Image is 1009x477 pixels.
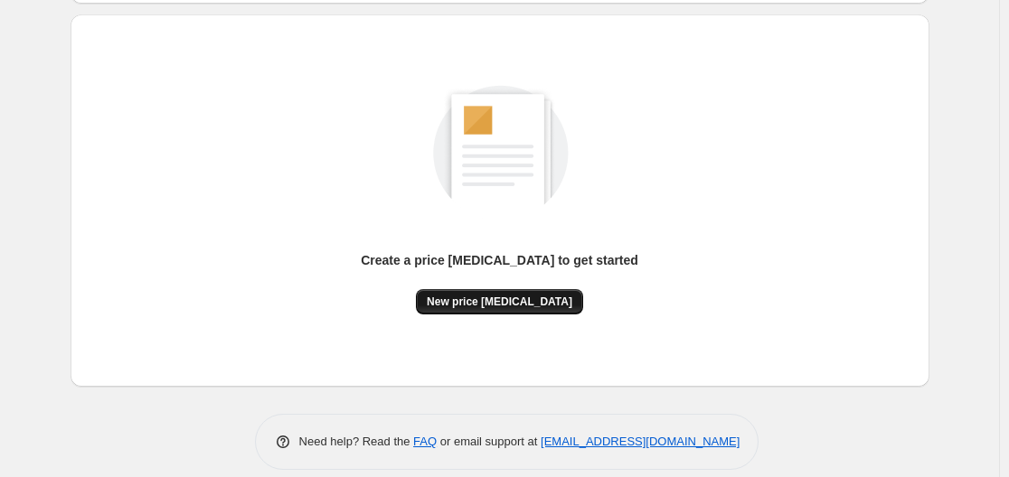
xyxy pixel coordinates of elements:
[361,251,638,269] p: Create a price [MEDICAL_DATA] to get started
[437,435,541,448] span: or email support at
[541,435,740,448] a: [EMAIL_ADDRESS][DOMAIN_NAME]
[427,295,572,309] span: New price [MEDICAL_DATA]
[416,289,583,314] button: New price [MEDICAL_DATA]
[299,435,414,448] span: Need help? Read the
[413,435,437,448] a: FAQ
